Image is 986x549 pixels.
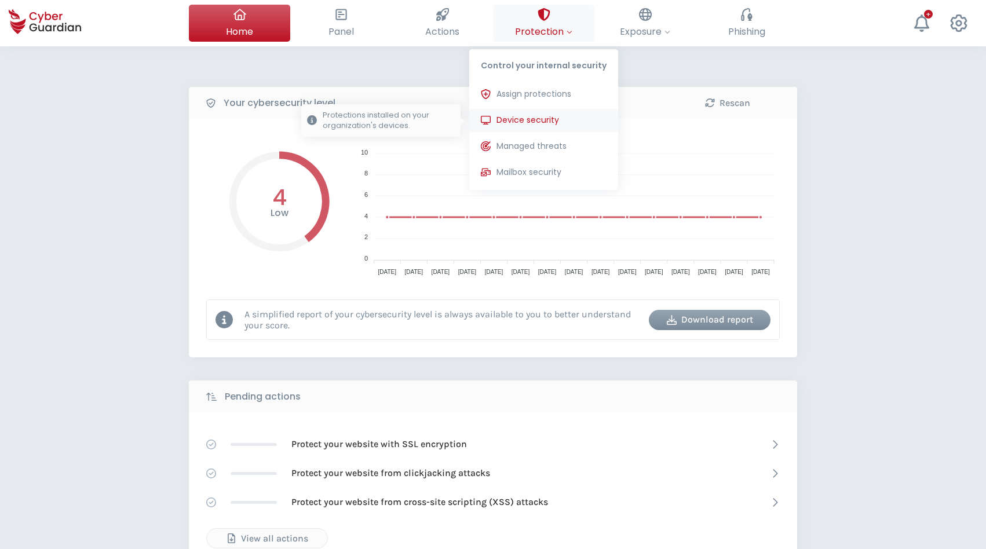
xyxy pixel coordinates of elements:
[364,255,368,262] tspan: 0
[496,114,559,126] span: Device security
[538,269,557,275] tspan: [DATE]
[469,161,618,184] button: Mailbox security
[206,528,328,548] button: View all actions
[618,269,637,275] tspan: [DATE]
[378,269,397,275] tspan: [DATE]
[244,309,640,331] p: A simplified report of your cybersecurity level is always available to you to better understand y...
[667,93,788,113] button: Rescan
[649,310,770,330] button: Download report
[425,24,459,39] span: Actions
[671,269,690,275] tspan: [DATE]
[469,49,618,77] p: Control your internal security
[405,269,423,275] tspan: [DATE]
[291,467,490,480] p: Protect your website from clickjacking attacks
[696,5,797,42] button: Phishing
[496,166,561,178] span: Mailbox security
[725,269,743,275] tspan: [DATE]
[698,269,717,275] tspan: [DATE]
[485,269,503,275] tspan: [DATE]
[594,5,696,42] button: Exposure
[469,83,618,106] button: Assign protections
[493,5,594,42] button: ProtectionControl your internal securityAssign protectionsDevice securityProtections installed on...
[224,96,335,110] b: Your cybersecurity level
[189,5,290,42] button: Home
[469,135,618,158] button: Managed threats
[620,24,670,39] span: Exposure
[565,269,583,275] tspan: [DATE]
[658,313,762,327] div: Download report
[675,96,780,110] div: Rescan
[328,24,354,39] span: Panel
[290,5,392,42] button: Panel
[291,496,548,508] p: Protect your website from cross-site scripting (XSS) attacks
[364,191,368,198] tspan: 6
[469,109,618,132] button: Device securityProtections installed on your organization's devices.
[364,233,368,240] tspan: 2
[924,10,933,19] div: +
[432,269,450,275] tspan: [DATE]
[645,269,663,275] tspan: [DATE]
[515,24,572,39] span: Protection
[496,140,567,152] span: Managed threats
[364,170,368,177] tspan: 8
[225,390,301,404] b: Pending actions
[458,269,477,275] tspan: [DATE]
[728,24,765,39] span: Phishing
[361,149,368,156] tspan: 10
[226,24,253,39] span: Home
[291,438,467,451] p: Protect your website with SSL encryption
[323,110,455,131] p: Protections installed on your organization's devices.
[216,532,319,546] div: View all actions
[364,213,368,219] tspan: 4
[392,5,493,42] button: Actions
[496,88,571,100] span: Assign protections
[512,269,530,275] tspan: [DATE]
[751,269,770,275] tspan: [DATE]
[591,269,610,275] tspan: [DATE]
